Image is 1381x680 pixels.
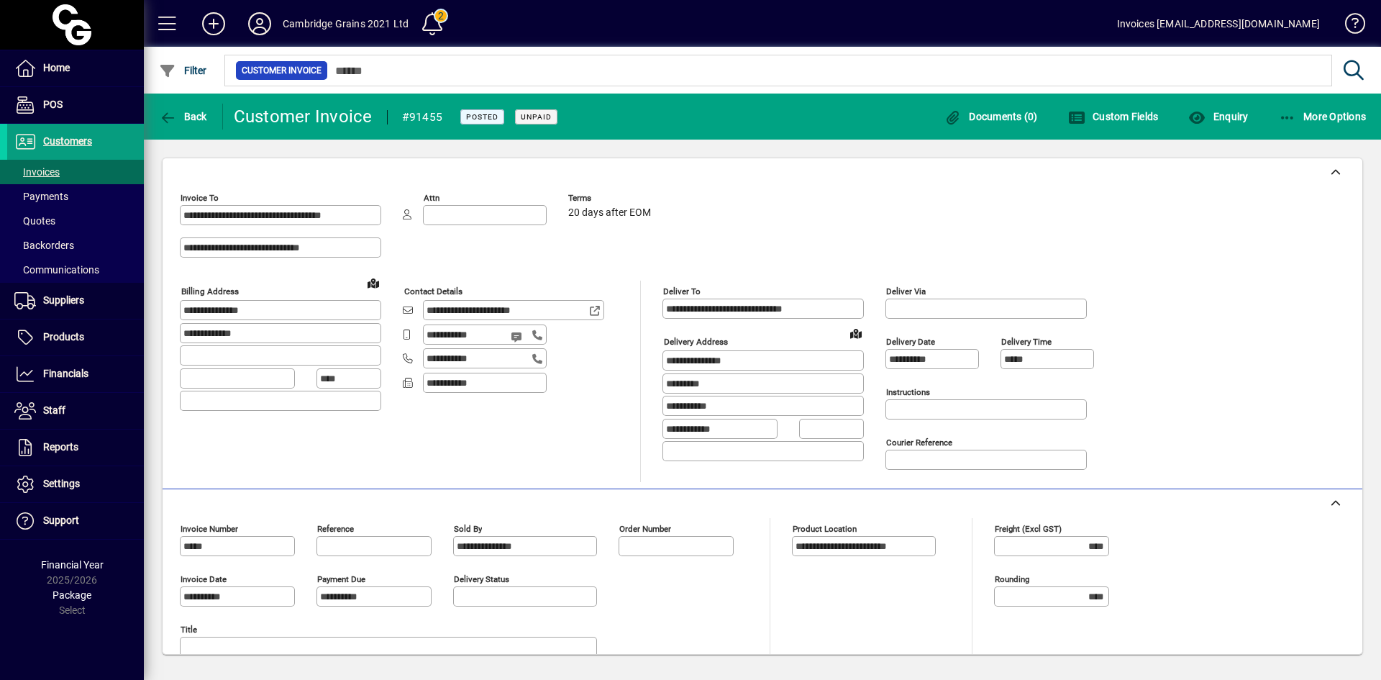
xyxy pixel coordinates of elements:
div: #91455 [402,106,443,129]
span: Unpaid [521,112,552,122]
span: Posted [466,112,498,122]
span: Invoices [14,166,60,178]
span: Home [43,62,70,73]
a: Settings [7,466,144,502]
span: 20 days after EOM [568,207,651,219]
a: Payments [7,184,144,209]
mat-label: Delivery date [886,337,935,347]
button: Profile [237,11,283,37]
span: Custom Fields [1068,111,1159,122]
span: POS [43,99,63,110]
span: Financials [43,368,88,379]
a: POS [7,87,144,123]
mat-label: Order number [619,524,671,534]
span: Staff [43,404,65,416]
span: Documents (0) [944,111,1038,122]
span: Financial Year [41,559,104,571]
a: Invoices [7,160,144,184]
mat-label: Rounding [995,574,1029,584]
mat-label: Sold by [454,524,482,534]
a: Quotes [7,209,144,233]
button: Documents (0) [941,104,1042,130]
a: View on map [362,271,385,294]
span: Terms [568,194,655,203]
mat-label: Deliver To [663,286,701,296]
span: Customer Invoice [242,63,322,78]
span: Backorders [14,240,74,251]
button: Filter [155,58,211,83]
mat-label: Invoice date [181,574,227,584]
span: Communications [14,264,99,276]
span: Filter [159,65,207,76]
mat-label: Attn [424,193,439,203]
mat-label: Product location [793,524,857,534]
span: Package [53,589,91,601]
mat-label: Invoice To [181,193,219,203]
mat-label: Title [181,625,197,635]
mat-label: Delivery status [454,574,509,584]
a: Backorders [7,233,144,258]
a: Financials [7,356,144,392]
span: Support [43,514,79,526]
span: Enquiry [1188,111,1248,122]
span: Products [43,331,84,343]
div: Customer Invoice [234,105,373,128]
span: Quotes [14,215,55,227]
button: More Options [1275,104,1370,130]
app-page-header-button: Back [144,104,223,130]
button: Enquiry [1185,104,1252,130]
a: View on map [844,322,867,345]
a: Suppliers [7,283,144,319]
mat-label: Deliver via [886,286,926,296]
span: More Options [1279,111,1367,122]
span: Payments [14,191,68,202]
mat-label: Instructions [886,387,930,397]
mat-label: Reference [317,524,354,534]
a: Support [7,503,144,539]
a: Staff [7,393,144,429]
a: Knowledge Base [1334,3,1363,50]
span: Customers [43,135,92,147]
button: Back [155,104,211,130]
span: Back [159,111,207,122]
a: Home [7,50,144,86]
mat-label: Invoice number [181,524,238,534]
span: Suppliers [43,294,84,306]
mat-label: Freight (excl GST) [995,524,1062,534]
a: Reports [7,430,144,466]
button: Send SMS [501,319,535,354]
div: Invoices [EMAIL_ADDRESS][DOMAIN_NAME] [1117,12,1320,35]
div: Cambridge Grains 2021 Ltd [283,12,409,35]
mat-label: Courier Reference [886,438,952,448]
button: Add [191,11,237,37]
mat-label: Delivery time [1001,337,1052,347]
a: Products [7,319,144,355]
a: Communications [7,258,144,282]
mat-label: Payment due [317,574,365,584]
button: Custom Fields [1065,104,1162,130]
span: Reports [43,441,78,453]
span: Settings [43,478,80,489]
